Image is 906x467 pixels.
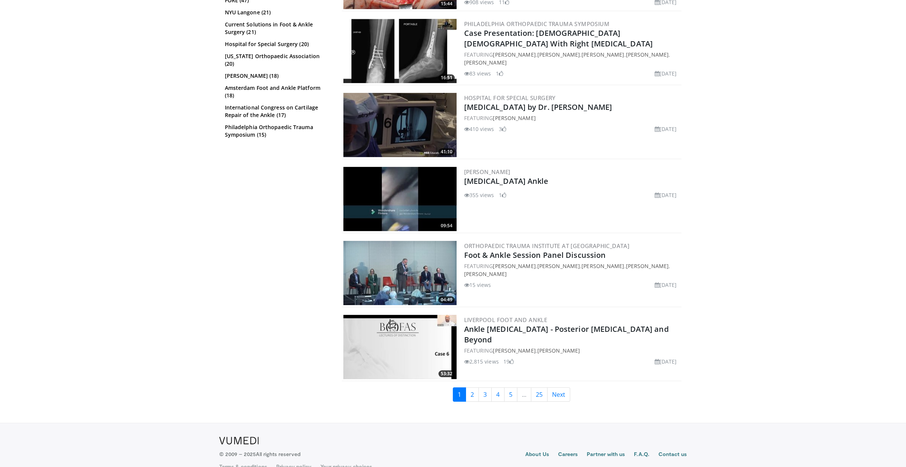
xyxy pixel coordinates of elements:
a: 16:51 [343,19,457,83]
a: [MEDICAL_DATA] by Dr. [PERSON_NAME] [464,102,612,112]
a: [PERSON_NAME] [464,270,507,277]
li: 2,815 views [464,358,499,365]
a: [PERSON_NAME] [493,51,535,58]
a: [PERSON_NAME] [537,51,580,58]
span: 15:44 [438,0,455,7]
li: 355 views [464,191,494,199]
a: Ankle [MEDICAL_DATA] - Posterior [MEDICAL_DATA] and Beyond [464,324,669,345]
a: Careers [558,450,578,459]
img: 8511029b-7488-479a-9411-e7a0c43702b4.300x170_q85_crop-smart_upscale.jpg [343,93,457,157]
div: FEATURING , [464,347,680,354]
span: All rights reserved [256,451,300,457]
a: Current Solutions in Foot & Ankle Surgery (21) [225,21,329,36]
a: 4 [491,387,505,402]
a: Hospital for Special Surgery (20) [225,40,329,48]
a: [PERSON_NAME] [464,59,507,66]
a: [MEDICAL_DATA] Ankle [464,176,549,186]
a: About Us [525,450,549,459]
a: [PERSON_NAME] [464,168,511,176]
a: [PERSON_NAME] [581,51,624,58]
span: 04:49 [438,296,455,303]
nav: Search results pages [342,387,681,402]
a: [US_STATE] Orthopaedic Association (20) [225,52,329,68]
a: Case Presentation: [DEMOGRAPHIC_DATA] [DEMOGRAPHIC_DATA] With Right [MEDICAL_DATA] [464,28,653,49]
a: NYU Langone (21) [225,9,329,16]
li: [DATE] [655,125,677,133]
li: 83 views [464,69,491,77]
img: 3ad3411b-04ca-4a34-9288-bbcd4a81b873.300x170_q85_crop-smart_upscale.jpg [343,241,457,305]
div: FEATURING , , , , [464,262,680,278]
a: Liverpool Foot and Ankle [464,316,548,324]
a: Contact us [658,450,687,459]
a: [PERSON_NAME] [493,347,535,354]
a: [PERSON_NAME] [581,262,624,270]
a: International Congress on Cartilage Repair of the Ankle (17) [225,104,329,119]
a: [PERSON_NAME] [493,114,535,122]
a: 25 [531,387,548,402]
a: [PERSON_NAME] [493,262,535,270]
a: [PERSON_NAME] (18) [225,72,329,80]
img: 690ccce3-07a9-4fdd-9e00-059c2b7df297.300x170_q85_crop-smart_upscale.jpg [343,19,457,83]
a: 2 [466,387,479,402]
a: Philadelphia Orthopaedic Trauma Symposium [464,20,609,28]
a: 53:32 [343,315,457,379]
a: Hospital for Special Surgery [464,94,556,102]
a: 04:49 [343,241,457,305]
a: Orthopaedic Trauma Institute at [GEOGRAPHIC_DATA] [464,242,630,250]
span: 09:54 [438,222,455,229]
li: 1 [496,69,503,77]
li: [DATE] [655,358,677,365]
span: 16:51 [438,74,455,81]
a: Partner with us [587,450,625,459]
img: VuMedi Logo [219,437,259,444]
li: 3 [499,125,506,133]
a: [PERSON_NAME] [537,262,580,270]
span: 53:32 [438,370,455,377]
img: 62fbaf23-335f-4933-a04c-6d77c1db6ca1.300x170_q85_crop-smart_upscale.jpg [343,167,457,231]
a: Philadelphia Orthopaedic Trauma Symposium (15) [225,123,329,139]
li: 19 [503,358,514,365]
a: 5 [504,387,517,402]
p: © 2009 – 2025 [219,450,300,458]
li: 410 views [464,125,494,133]
a: Amsterdam Foot and Ankle Platform (18) [225,84,329,99]
li: [DATE] [655,191,677,199]
a: [PERSON_NAME] [626,51,669,58]
a: 41:10 [343,93,457,157]
a: [PERSON_NAME] [537,347,580,354]
div: FEATURING , , , , [464,51,680,66]
a: Next [547,387,570,402]
a: 1 [453,387,466,402]
a: 09:54 [343,167,457,231]
li: [DATE] [655,281,677,289]
a: [PERSON_NAME] [626,262,669,270]
li: 1 [499,191,506,199]
li: [DATE] [655,69,677,77]
li: 15 views [464,281,491,289]
a: 3 [478,387,492,402]
img: e9c3b408-0ea2-4d68-8df0-666d0a71055d.300x170_q85_crop-smart_upscale.jpg [343,315,457,379]
a: F.A.Q. [634,450,649,459]
div: FEATURING [464,114,680,122]
a: Foot & Ankle Session Panel Discussion [464,250,606,260]
span: 41:10 [438,148,455,155]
